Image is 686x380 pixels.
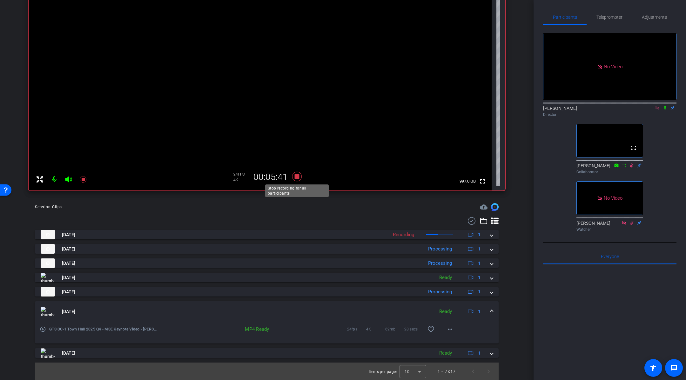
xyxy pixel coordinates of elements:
span: 1 [478,289,481,295]
span: No Video [604,63,622,69]
span: [DATE] [62,231,75,238]
span: No Video [604,195,622,201]
img: thumb-nail [41,348,55,358]
span: GTS OC-1 Town Hall 2025 Q4 - MSE Keynote Video - [PERSON_NAME]-[PERSON_NAME]-iPhone 13 Pro Max-20... [49,326,158,332]
span: Participants [553,15,577,19]
mat-icon: play_circle_outline [40,326,46,332]
span: [DATE] [62,246,75,252]
mat-icon: fullscreen [479,177,486,185]
mat-expansion-panel-header: thumb-nail[DATE]Ready1 [35,301,499,322]
div: Ready [436,308,455,315]
span: Destinations for your clips [480,203,488,211]
div: Items per page: [369,369,397,375]
span: 997.0 GB [457,177,478,185]
div: 24 [233,172,249,177]
span: 24fps [347,326,366,332]
span: 62mb [385,326,404,332]
div: 00:05:41 [249,172,292,183]
button: Previous page [466,364,481,379]
div: Processing [425,245,455,253]
span: [DATE] [62,260,75,267]
span: [DATE] [62,274,75,281]
span: Everyone [601,254,619,259]
span: 1 [478,350,481,357]
div: Stop recording for all participants [265,184,329,197]
mat-expansion-panel-header: thumb-nail[DATE]Processing1 [35,287,499,297]
img: thumb-nail [41,287,55,297]
mat-expansion-panel-header: thumb-nail[DATE]Processing1 [35,244,499,254]
mat-expansion-panel-header: thumb-nail[DATE]Processing1 [35,258,499,268]
mat-icon: accessibility [649,364,657,372]
span: 1 [478,231,481,238]
img: Session clips [491,203,499,211]
div: Session Clips [35,204,63,210]
div: Ready [436,274,455,281]
button: Next page [481,364,496,379]
mat-expansion-panel-header: thumb-nail[DATE]Ready1 [35,273,499,282]
span: 1 [478,260,481,267]
div: Processing [425,288,455,296]
div: Collaborator [576,169,643,175]
span: 1 [478,274,481,281]
mat-expansion-panel-header: thumb-nail[DATE]Ready1 [35,348,499,358]
div: Recording [390,231,417,238]
span: 4K [366,326,385,332]
mat-icon: cloud_upload [480,203,488,211]
span: 1 [478,308,481,315]
img: thumb-nail [41,244,55,254]
span: [DATE] [62,289,75,295]
span: 28 secs [404,326,423,332]
div: 1 – 7 of 7 [438,368,455,375]
div: Director [543,112,676,117]
img: thumb-nail [41,230,55,239]
mat-icon: favorite_border [427,325,435,333]
span: [DATE] [62,308,75,315]
div: MP4 Ready [219,326,272,332]
span: [DATE] [62,350,75,357]
div: [PERSON_NAME] [576,163,643,175]
div: Watcher [576,227,643,232]
mat-icon: message [670,364,678,372]
mat-expansion-panel-header: thumb-nail[DATE]Recording1 [35,230,499,239]
div: [PERSON_NAME] [543,105,676,117]
span: Teleprompter [596,15,622,19]
span: 1 [478,246,481,252]
span: FPS [238,172,245,177]
img: thumb-nail [41,258,55,268]
div: [PERSON_NAME] [576,220,643,232]
img: thumb-nail [41,307,55,316]
div: thumb-nail[DATE]Ready1 [35,322,499,343]
div: Processing [425,260,455,267]
span: Adjustments [642,15,667,19]
img: thumb-nail [41,273,55,282]
mat-icon: fullscreen [630,144,637,152]
mat-icon: more_horiz [446,325,454,333]
div: Ready [436,350,455,357]
div: 4K [233,177,249,183]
